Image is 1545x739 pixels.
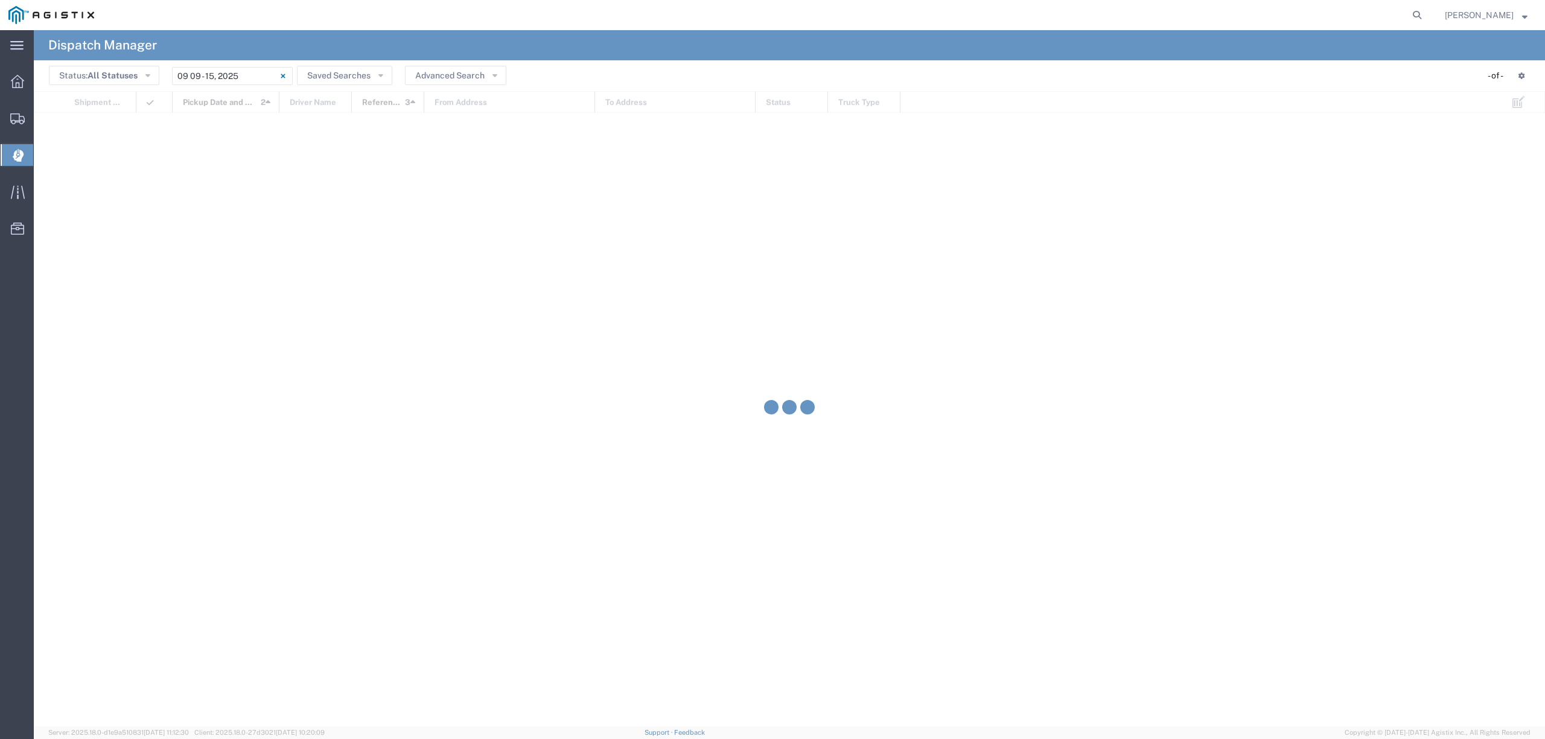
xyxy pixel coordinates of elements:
[1444,8,1528,22] button: [PERSON_NAME]
[144,729,189,736] span: [DATE] 11:12:30
[276,729,325,736] span: [DATE] 10:20:09
[48,729,189,736] span: Server: 2025.18.0-d1e9a510831
[8,6,94,24] img: logo
[49,66,159,85] button: Status:All Statuses
[48,30,157,60] h4: Dispatch Manager
[1445,8,1514,22] span: Lorretta Ayala
[194,729,325,736] span: Client: 2025.18.0-27d3021
[1488,69,1509,82] div: - of -
[297,66,392,85] button: Saved Searches
[1345,728,1531,738] span: Copyright © [DATE]-[DATE] Agistix Inc., All Rights Reserved
[645,729,675,736] a: Support
[674,729,705,736] a: Feedback
[405,66,506,85] button: Advanced Search
[88,71,138,80] span: All Statuses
